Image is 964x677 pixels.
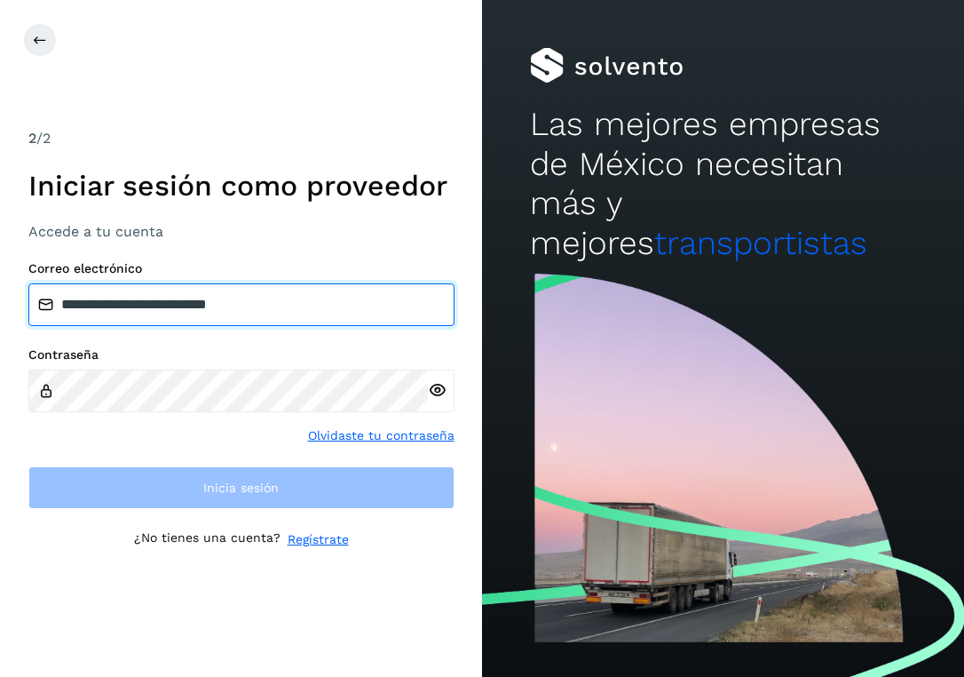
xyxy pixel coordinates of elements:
h1: Iniciar sesión como proveedor [28,169,454,203]
span: 2 [28,130,36,147]
button: Inicia sesión [28,466,454,509]
h3: Accede a tu cuenta [28,223,454,240]
label: Contraseña [28,347,454,362]
p: ¿No tienes una cuenta? [134,530,281,549]
a: Olvidaste tu contraseña [308,426,454,445]
a: Regístrate [288,530,349,549]
span: Inicia sesión [203,482,279,494]
h2: Las mejores empresas de México necesitan más y mejores [530,105,915,263]
div: /2 [28,128,454,149]
label: Correo electrónico [28,261,454,276]
span: transportistas [654,224,867,262]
